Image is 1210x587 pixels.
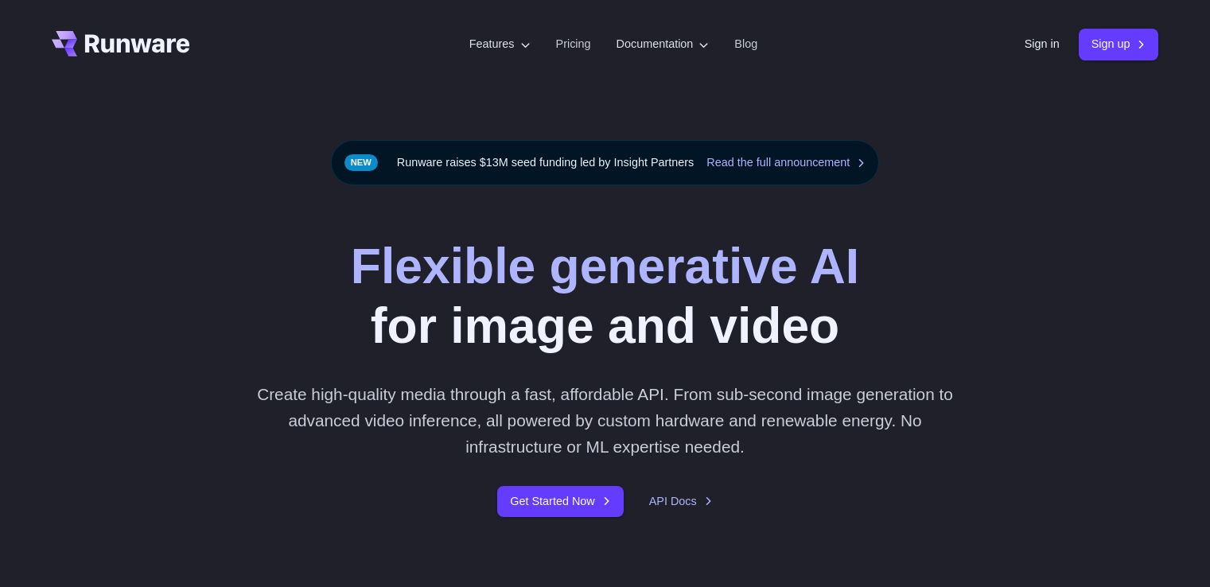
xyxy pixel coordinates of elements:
a: Read the full announcement [706,154,866,172]
a: Pricing [556,35,591,53]
label: Features [469,35,531,53]
a: Sign in [1025,35,1060,53]
div: Runware raises $13M seed funding led by Insight Partners [331,140,880,185]
a: Sign up [1079,29,1159,60]
a: Get Started Now [497,486,623,517]
h1: for image and video [351,236,859,356]
label: Documentation [617,35,710,53]
strong: Flexible generative AI [351,238,859,293]
a: API Docs [649,492,713,511]
a: Blog [734,35,757,53]
a: Go to / [52,31,190,56]
p: Create high-quality media through a fast, affordable API. From sub-second image generation to adv... [251,381,959,461]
